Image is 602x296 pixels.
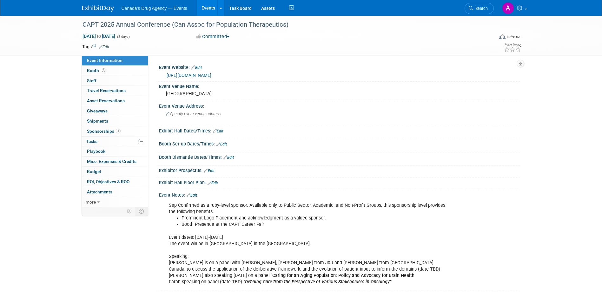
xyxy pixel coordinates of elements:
[223,155,234,160] a: Edit
[159,82,520,90] div: Event Venue Name:
[82,106,148,116] a: Giveaways
[159,190,520,198] div: Event Notes:
[82,96,148,106] a: Asset Reservations
[87,169,101,174] span: Budget
[82,146,148,156] a: Playbook
[208,181,218,185] a: Edit
[122,6,187,11] span: Canada's Drug Agency — Events
[82,76,148,86] a: Staff
[473,6,488,11] span: Search
[80,19,484,30] div: CAPT 2025 Annual Conference (Can Assoc for Population Therapeutics)
[204,169,215,173] a: Edit
[506,34,521,39] div: In-Person
[87,68,107,73] span: Booth
[82,44,109,50] td: Tags
[87,58,122,63] span: Event Information
[82,56,148,65] a: Event Information
[159,126,520,134] div: Exhibit Hall Dates/Times:
[82,86,148,96] a: Travel Reservations
[82,177,148,187] a: ROI, Objectives & ROO
[167,73,211,78] a: [URL][DOMAIN_NAME]
[504,44,521,47] div: Event Rating
[135,207,148,215] td: Toggle Event Tabs
[82,157,148,166] a: Misc. Expenses & Credits
[82,167,148,177] a: Budget
[87,159,136,164] span: Misc. Expenses & Credits
[456,33,522,43] div: Event Format
[99,45,109,49] a: Edit
[87,78,96,83] span: Staff
[96,34,102,39] span: to
[82,66,148,76] a: Booth
[87,88,126,93] span: Travel Reservations
[82,116,148,126] a: Shipments
[87,129,121,134] span: Sponsorships
[272,273,414,278] b: Caring for an Aging Population: Policy and Advocacy for Brain Health
[194,33,232,40] button: Committed
[116,35,130,39] span: (3 days)
[87,189,112,194] span: Attachments
[87,118,108,124] span: Shipments
[213,129,223,133] a: Edit
[182,221,447,228] li: Booth Presence at the CAPT Career Fair
[164,89,515,99] div: [GEOGRAPHIC_DATA]
[87,179,129,184] span: ROI, Objectives & ROO
[82,126,148,136] a: Sponsorships1
[82,137,148,146] a: Tasks
[82,5,114,12] img: ExhibitDay
[499,34,506,39] img: Format-Inperson.png
[159,101,520,109] div: Event Venue Address:
[164,199,450,288] div: Sep Confirmed as a ruby-level sponsor. Available only to Public Sector, Academic, and Non-Profit ...
[87,108,108,113] span: Giveaways
[187,193,197,198] a: Edit
[86,139,97,144] span: Tasks
[465,3,494,14] a: Search
[82,33,116,39] span: [DATE] [DATE]
[166,111,221,116] span: Specify event venue address
[159,166,520,174] div: Exhibitor Prospectus:
[82,197,148,207] a: more
[245,279,391,285] i: Defining Cure from the Perspective of Various Stakeholders in Oncology”
[124,207,135,215] td: Personalize Event Tab Strip
[86,199,96,205] span: more
[159,139,520,147] div: Booth Set-up Dates/Times:
[502,2,514,14] img: Andrea Tiwari
[159,178,520,186] div: Exhibit Hall Floor Plan:
[159,152,520,161] div: Booth Dismantle Dates/Times:
[191,65,202,70] a: Edit
[159,63,520,71] div: Event Website:
[216,142,227,146] a: Edit
[101,68,107,73] span: Booth not reserved yet
[82,187,148,197] a: Attachments
[182,215,447,221] li: Prominent Logo Placement and acknowledgment as a valued sponsor.
[87,149,105,154] span: Playbook
[87,98,125,103] span: Asset Reservations
[116,129,121,133] span: 1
